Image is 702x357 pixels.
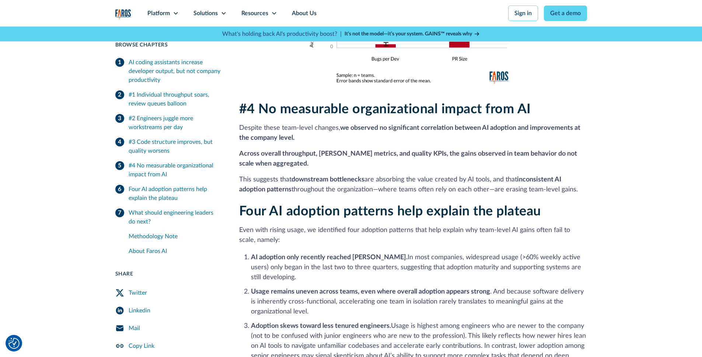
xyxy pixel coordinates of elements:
[115,182,221,205] a: Four AI adoption patterns help explain the plateau
[251,323,391,329] strong: Adoption skews toward less tenured engineers.
[115,270,221,278] div: Share
[193,9,218,18] div: Solutions
[129,229,221,244] a: Methodology Note
[115,158,221,182] a: #4 No measurable organizational impact from AI
[115,111,221,135] a: #2 Engineers juggle more workstreams per day
[129,208,221,226] div: What should engineering leaders do next?
[115,55,221,87] a: AI coding assistants increase developer output, but not company productivity
[129,161,221,179] div: #4 No measurable organizational impact from AI
[147,9,170,18] div: Platform
[345,30,480,38] a: It’s not the model—it’s your system. GAINS™ reveals why
[241,9,268,18] div: Resources
[129,138,221,155] div: #3 Code structure improves, but quality worsens
[115,337,221,355] a: Copy Link
[115,9,131,20] img: Logo of the analytics and reporting company Faros.
[345,31,472,37] strong: It’s not the model—it’s your system. GAINS™ reveals why
[239,101,587,117] h2: #4 No measurable organizational impact from AI
[115,135,221,158] a: #3 Code structure improves, but quality worsens
[239,176,561,193] strong: inconsistent AI adoption patterns
[115,319,221,337] a: Mail Share
[129,114,221,132] div: #2 Engineers juggle more workstreams per day
[129,185,221,202] div: Four AI adoption patterns help explain the plateau
[251,288,490,295] strong: Usage remains uneven across teams, even where overall adoption appears strong
[129,232,221,241] div: Methodology Note
[115,284,221,302] a: Twitter Share
[129,306,150,315] div: Linkedin
[115,41,221,49] div: Browse Chapters
[508,6,538,21] a: Sign in
[544,6,587,21] a: Get a demo
[129,58,221,84] div: AI coding assistants increase developer output, but not company productivity
[129,247,221,256] div: About Faros AI
[251,253,587,283] li: In most companies, widespread usage (>60% weekly active users) only began in the last two to thre...
[129,244,221,259] a: About Faros AI
[291,176,364,183] strong: downstream bottlenecks
[129,324,140,333] div: Mail
[222,30,342,38] p: What's holding back AI's productivity boost? |
[115,302,221,319] a: LinkedIn Share
[129,288,147,297] div: Twitter
[251,254,408,261] strong: AI adoption only recently reached [PERSON_NAME].
[251,287,587,317] li: . And because software delivery is inherently cross-functional, accelerating one team in isolatio...
[115,205,221,229] a: What should engineering leaders do next?
[239,125,580,141] strong: we observed no significant correlation between AI adoption and improvements at the company level.
[129,90,221,108] div: #1 Individual throughput soars, review queues balloon
[239,175,587,195] p: This suggests that are absorbing the value created by AI tools, and that throughout the organizat...
[239,150,577,167] strong: Across overall throughput, [PERSON_NAME] metrics, and quality KPIs, the gains observed in team be...
[115,9,131,20] a: home
[8,338,20,349] button: Cookie Settings
[239,123,587,143] p: Despite these team-level changes,
[115,87,221,111] a: #1 Individual throughput soars, review queues balloon
[8,338,20,349] img: Revisit consent button
[239,204,587,219] h2: Four AI adoption patterns help explain the plateau
[129,342,154,350] div: Copy Link
[239,225,587,245] p: Even with rising usage, we identified four adoption patterns that help explain why team-level AI ...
